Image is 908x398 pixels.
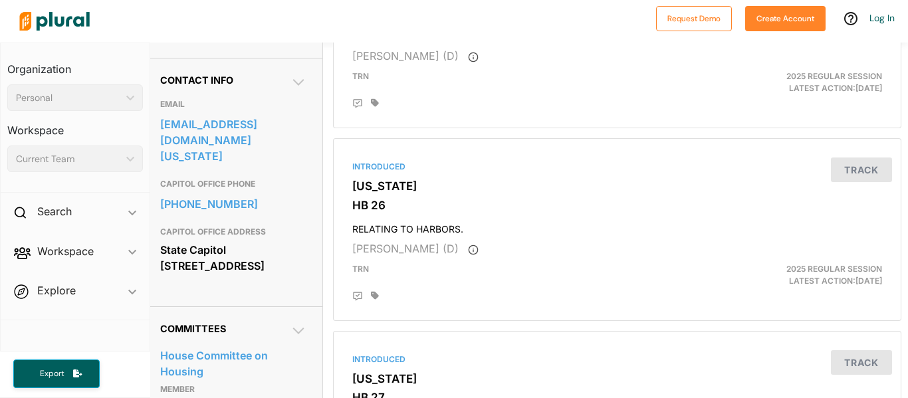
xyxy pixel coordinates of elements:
[869,12,895,24] a: Log In
[371,98,379,108] div: Add tags
[160,224,306,240] h3: CAPITOL OFFICE ADDRESS
[16,152,121,166] div: Current Team
[352,372,882,385] h3: [US_STATE]
[352,49,459,62] span: [PERSON_NAME] (D)
[13,359,100,388] button: Export
[352,217,882,235] h4: RELATING TO HARBORS.
[656,11,732,25] a: Request Demo
[37,204,72,219] h2: Search
[7,111,143,140] h3: Workspace
[352,291,363,302] div: Add Position Statement
[352,264,369,274] span: TRN
[160,194,306,214] a: [PHONE_NUMBER]
[7,50,143,79] h3: Organization
[786,264,882,274] span: 2025 Regular Session
[160,240,306,276] div: State Capitol [STREET_ADDRESS]
[745,11,826,25] a: Create Account
[831,157,892,182] button: Track
[160,114,306,166] a: [EMAIL_ADDRESS][DOMAIN_NAME][US_STATE]
[352,353,882,365] div: Introduced
[160,381,306,397] p: Member
[709,263,892,287] div: Latest Action: [DATE]
[160,96,306,112] h3: EMAIL
[352,179,882,193] h3: [US_STATE]
[352,98,363,109] div: Add Position Statement
[160,346,306,381] a: House Committee on Housing
[160,176,306,192] h3: CAPITOL OFFICE PHONE
[371,291,379,300] div: Add tags
[352,71,369,81] span: TRN
[16,91,121,105] div: Personal
[831,350,892,375] button: Track
[352,161,882,173] div: Introduced
[352,199,882,212] h3: HB 26
[709,70,892,94] div: Latest Action: [DATE]
[656,6,732,31] button: Request Demo
[786,71,882,81] span: 2025 Regular Session
[745,6,826,31] button: Create Account
[31,368,73,379] span: Export
[352,242,459,255] span: [PERSON_NAME] (D)
[160,323,226,334] span: Committees
[160,74,233,86] span: Contact Info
